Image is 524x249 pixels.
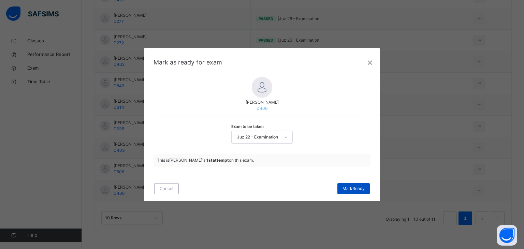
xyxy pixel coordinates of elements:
[497,225,517,246] button: Open asap
[160,105,363,112] span: D406
[231,124,264,130] span: Exam to be taken
[206,158,229,163] b: 1st attempt
[343,186,365,192] span: Mark Ready
[160,186,173,192] span: Cancel
[154,59,222,66] span: Mark as ready for exam
[160,99,363,105] span: [PERSON_NAME]
[235,134,280,140] div: Juz 22 - Examination
[367,55,373,69] div: ×
[157,158,254,163] span: This is [PERSON_NAME] 's on this exam.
